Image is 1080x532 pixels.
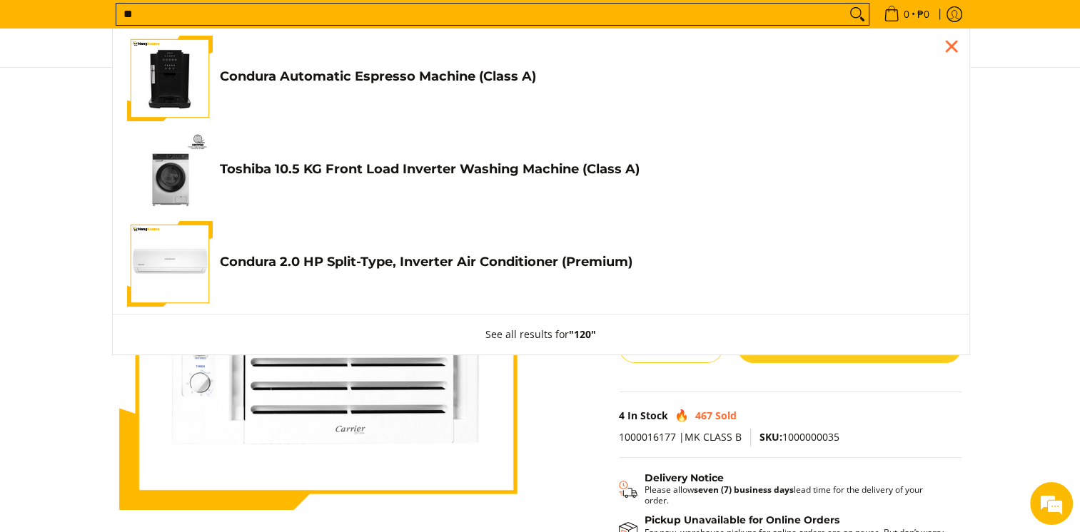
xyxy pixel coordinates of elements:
[234,7,268,41] div: Minimize live chat window
[645,484,947,506] p: Please allow lead time for the delivery of your order.
[127,221,955,307] a: condura-split-type-inverter-air-conditioner-class-b-full-view-mang-kosme Condura 2.0 HP Split-Typ...
[627,409,668,422] span: In Stock
[619,472,947,506] button: Shipping & Delivery
[74,80,240,98] div: Chat with us now
[846,4,869,25] button: Search
[879,6,934,22] span: •
[127,36,955,121] a: Condura Automatic Espresso Machine (Class A) Condura Automatic Espresso Machine (Class A)
[715,409,737,422] span: Sold
[915,9,932,19] span: ₱0
[7,369,272,419] textarea: Type your message and hit 'Enter'
[127,221,213,307] img: condura-split-type-inverter-air-conditioner-class-b-full-view-mang-kosme
[220,161,955,178] h4: Toshiba 10.5 KG Front Load Inverter Washing Machine (Class A)
[619,409,625,422] span: 4
[619,430,742,444] span: 1000016177 |MK CLASS B
[127,128,955,214] a: Toshiba 10.5 KG Front Load Inverter Washing Machine (Class A) Toshiba 10.5 KG Front Load Inverter...
[127,128,213,214] img: Toshiba 10.5 KG Front Load Inverter Washing Machine (Class A)
[645,513,839,526] strong: Pickup Unavailable for Online Orders
[220,254,955,270] h4: Condura 2.0 HP Split-Type, Inverter Air Conditioner (Premium)
[645,471,724,484] strong: Delivery Notice
[941,36,962,57] div: Close pop up
[902,9,912,19] span: 0
[127,36,213,121] img: Condura Automatic Espresso Machine (Class A)
[759,430,839,444] span: 1000000035
[471,314,610,354] button: See all results for"120"
[695,409,712,422] span: 467
[83,169,197,313] span: We're online!
[694,484,794,496] strong: seven (7) business days
[569,327,596,341] strong: "120"
[220,68,955,85] h4: Condura Automatic Espresso Machine (Class A)
[759,430,782,444] span: SKU:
